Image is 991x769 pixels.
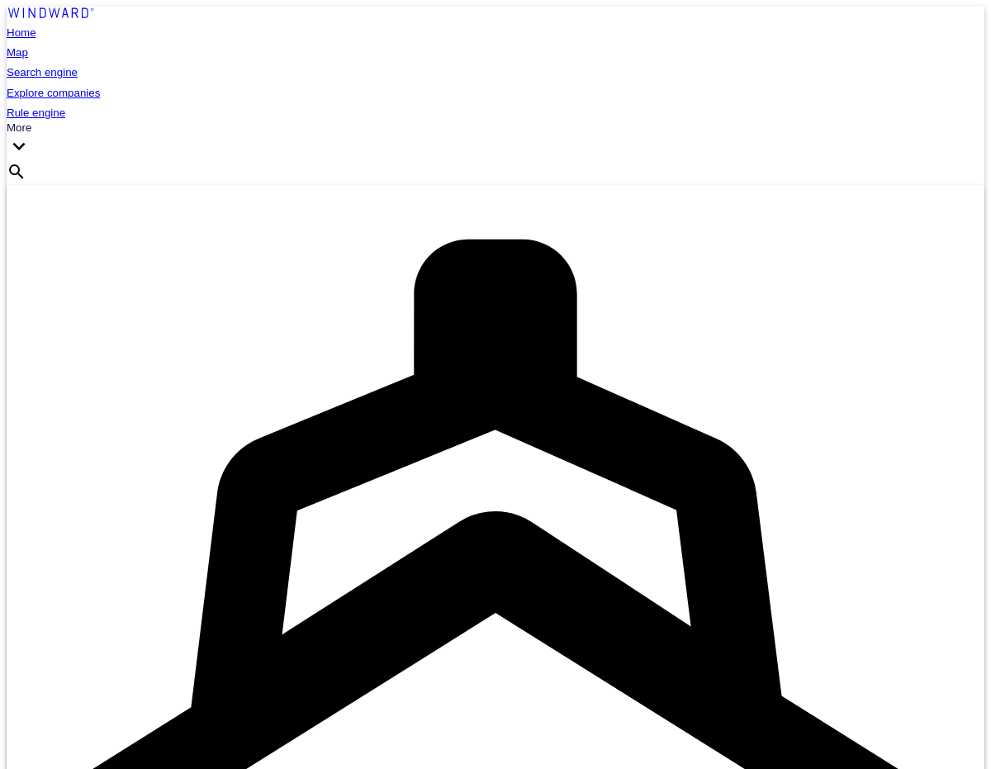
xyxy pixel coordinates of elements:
a: Search engine [7,66,78,78]
a: Explore companies [7,87,100,99]
iframe: Chat [921,695,979,757]
a: Rule engine [7,107,65,119]
button: More [7,121,31,161]
a: Map [7,46,28,59]
a: Home [7,26,36,39]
